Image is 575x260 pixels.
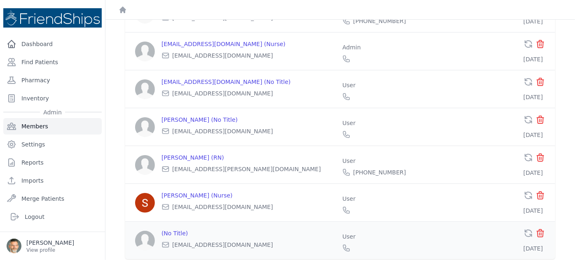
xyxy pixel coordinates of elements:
[524,169,545,177] div: [DATE]
[524,244,545,253] div: [DATE]
[3,54,102,70] a: Find Patients
[535,81,545,88] span: Remove Member From Organization
[26,247,74,253] p: View profile
[3,118,102,135] a: Members
[3,72,102,88] a: Pharmacy
[342,119,517,127] p: User
[172,89,273,97] span: [EMAIL_ADDRESS][DOMAIN_NAME]
[535,232,545,240] span: Remove Member From Organization
[3,190,102,207] a: Merge Patients
[161,78,336,86] p: [EMAIL_ADDRESS][DOMAIN_NAME] (No Title)
[342,157,517,165] p: User
[172,51,273,60] span: [EMAIL_ADDRESS][DOMAIN_NAME]
[353,168,406,176] span: [PHONE_NUMBER]
[172,127,273,135] span: [EMAIL_ADDRESS][DOMAIN_NAME]
[161,191,336,200] p: [PERSON_NAME] (Nurse)
[3,36,102,52] a: Dashboard
[535,43,545,51] span: Remove Member From Organization
[172,203,273,211] span: [EMAIL_ADDRESS][DOMAIN_NAME]
[135,191,524,214] a: [PERSON_NAME] (Nurse) [EMAIL_ADDRESS][DOMAIN_NAME] User
[7,209,98,225] a: Logout
[135,153,524,176] a: [PERSON_NAME] (RN) [EMAIL_ADDRESS][PERSON_NAME][DOMAIN_NAME] User [PHONE_NUMBER]
[3,172,102,189] a: Imports
[524,39,533,49] span: Re-send Invitation
[342,43,517,51] p: Admin
[524,93,545,101] div: [DATE]
[135,40,524,63] a: [EMAIL_ADDRESS][DOMAIN_NAME] (Nurse) [EMAIL_ADDRESS][DOMAIN_NAME] Admin
[524,190,533,200] span: Re-send Invitation
[342,81,517,89] p: User
[342,232,517,241] p: User
[40,108,65,116] span: Admin
[524,207,545,215] div: [DATE]
[135,116,524,139] a: [PERSON_NAME] (No Title) [EMAIL_ADDRESS][DOMAIN_NAME] User
[3,8,102,28] img: Medical Missions EMR
[524,17,545,26] div: [DATE]
[26,239,74,247] p: [PERSON_NAME]
[172,165,321,173] span: [EMAIL_ADDRESS][PERSON_NAME][DOMAIN_NAME]
[524,131,545,139] div: [DATE]
[7,239,98,253] a: [PERSON_NAME] View profile
[524,77,533,87] span: Re-send Invitation
[524,55,545,63] div: [DATE]
[135,229,524,252] a: (No Title) [EMAIL_ADDRESS][DOMAIN_NAME] User
[161,229,336,237] p: (No Title)
[3,136,102,153] a: Settings
[342,195,517,203] p: User
[353,17,406,25] span: [PHONE_NUMBER]
[524,228,533,238] span: Re-send Invitation
[524,153,533,162] span: Re-send Invitation
[535,118,545,126] span: Remove Member From Organization
[535,156,545,164] span: Remove Member From Organization
[172,241,273,249] span: [EMAIL_ADDRESS][DOMAIN_NAME]
[535,194,545,202] span: Remove Member From Organization
[135,78,524,101] a: [EMAIL_ADDRESS][DOMAIN_NAME] (No Title) [EMAIL_ADDRESS][DOMAIN_NAME] User
[161,153,336,162] p: [PERSON_NAME] (RN)
[161,40,336,48] p: [EMAIL_ADDRESS][DOMAIN_NAME] (Nurse)
[524,115,533,125] span: Re-send Invitation
[161,116,336,124] p: [PERSON_NAME] (No Title)
[3,154,102,171] a: Reports
[3,90,102,107] a: Inventory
